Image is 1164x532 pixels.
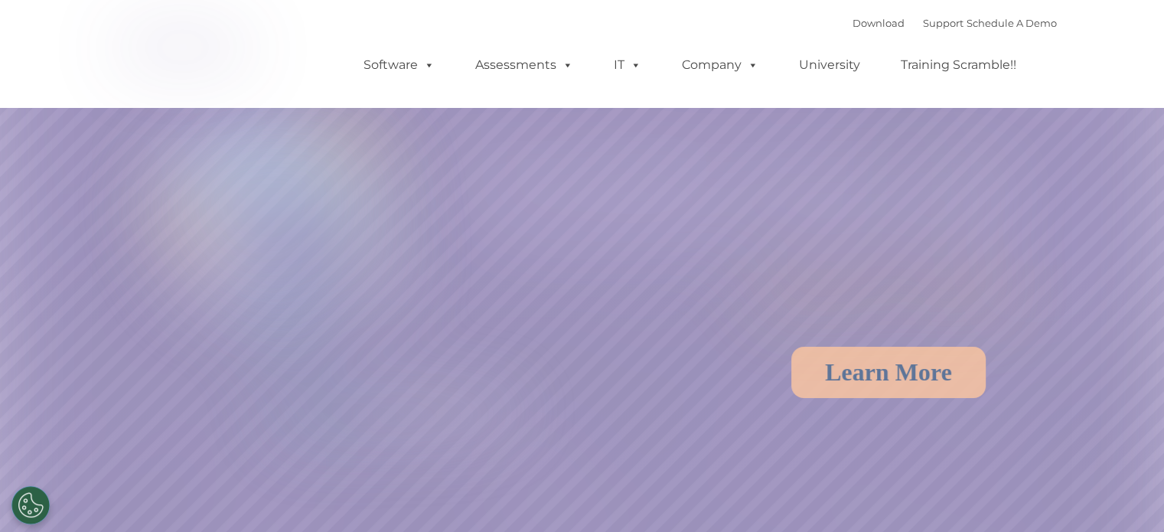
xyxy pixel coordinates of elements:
[784,50,875,80] a: University
[348,50,450,80] a: Software
[598,50,657,80] a: IT
[460,50,589,80] a: Assessments
[667,50,774,80] a: Company
[885,50,1032,80] a: Training Scramble!!
[791,347,986,398] a: Learn More
[853,17,1057,29] font: |
[967,17,1057,29] a: Schedule A Demo
[853,17,905,29] a: Download
[923,17,963,29] a: Support
[108,12,261,89] img: ChildPlus by Procare Solutions
[11,486,50,524] button: Cookies Settings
